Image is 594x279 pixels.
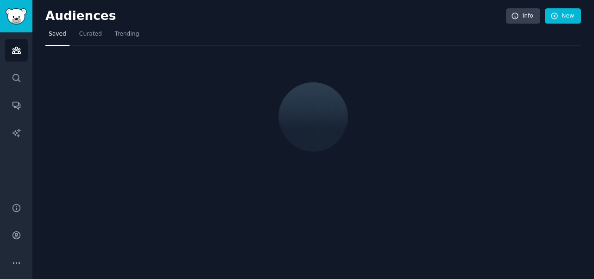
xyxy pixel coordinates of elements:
span: Trending [115,30,139,38]
a: Saved [45,27,70,46]
a: New [545,8,581,24]
h2: Audiences [45,9,506,24]
span: Curated [79,30,102,38]
span: Saved [49,30,66,38]
img: GummySearch logo [6,8,27,25]
a: Curated [76,27,105,46]
a: Info [506,8,540,24]
a: Trending [112,27,142,46]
